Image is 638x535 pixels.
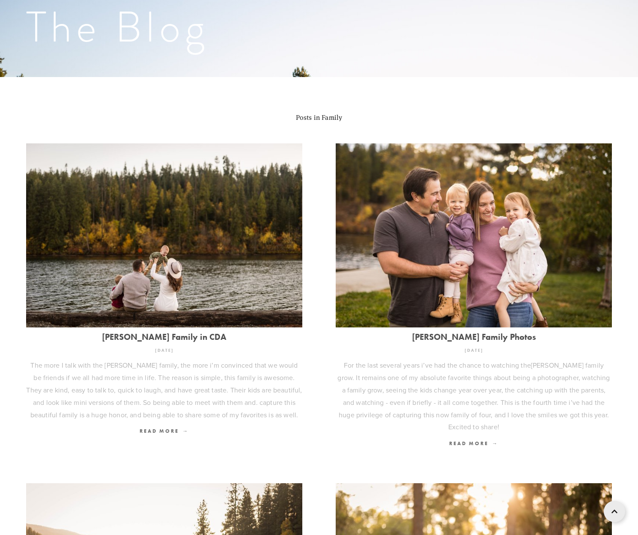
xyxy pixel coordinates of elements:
a: Read More [26,425,302,437]
header: Posts in Family [26,111,612,143]
time: [DATE] [155,345,174,356]
img: Kernodle Family Photos [336,143,612,327]
p: For the last several years i’ve had the chance to watching the . It remains one of my absolute fa... [336,359,612,433]
img: Griswold Family in CDA [26,143,302,327]
a: Read More [336,437,612,450]
span: Read More [449,440,498,446]
h1: The Blog [26,6,612,48]
a: [PERSON_NAME] Family in CDA [26,332,302,342]
a: [PERSON_NAME] Family Photos [336,332,612,342]
span: Read More [140,428,189,434]
p: The more I talk with the [PERSON_NAME] family, the more i’m convinced that we would be friends if... [26,359,302,421]
time: [DATE] [465,345,483,356]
